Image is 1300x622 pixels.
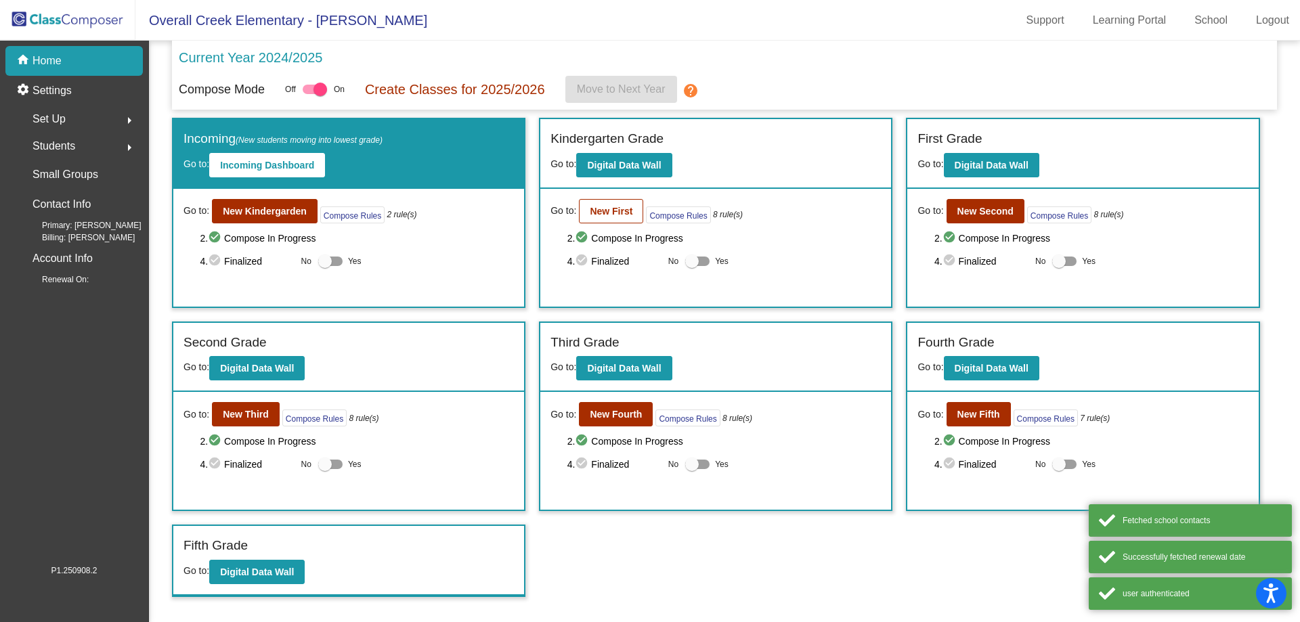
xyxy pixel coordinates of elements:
[183,536,248,556] label: Fifth Grade
[183,361,209,372] span: Go to:
[550,158,576,169] span: Go to:
[1082,253,1096,269] span: Yes
[957,206,1014,217] b: New Second
[1080,412,1110,424] i: 7 rule(s)
[944,356,1039,380] button: Digital Data Wall
[208,253,224,269] mat-icon: check_circle
[20,219,142,231] span: Primary: [PERSON_NAME]
[1123,587,1282,600] div: user authenticated
[183,158,209,169] span: Go to:
[209,560,305,584] button: Digital Data Wall
[16,83,32,99] mat-icon: settings
[179,81,265,99] p: Compose Mode
[32,137,75,156] span: Students
[957,409,1000,420] b: New Fifth
[32,110,66,129] span: Set Up
[550,204,576,218] span: Go to:
[575,253,591,269] mat-icon: check_circle
[236,135,383,145] span: (New students moving into lowest grade)
[282,409,347,426] button: Compose Rules
[183,129,383,149] label: Incoming
[200,433,514,449] span: 2. Compose In Progress
[955,363,1028,374] b: Digital Data Wall
[947,402,1011,426] button: New Fifth
[567,253,662,269] span: 4. Finalized
[934,456,1028,472] span: 4. Finalized
[575,230,591,246] mat-icon: check_circle
[567,456,662,472] span: 4. Finalized
[285,83,296,95] span: Off
[565,76,677,103] button: Move to Next Year
[1184,9,1238,31] a: School
[1014,409,1078,426] button: Compose Rules
[334,83,345,95] span: On
[200,456,294,472] span: 4. Finalized
[1123,551,1282,563] div: Successfully fetched renewal date
[223,206,307,217] b: New Kindergarden
[567,433,882,449] span: 2. Compose In Progress
[20,231,135,244] span: Billing: [PERSON_NAME]
[550,407,576,422] span: Go to:
[349,412,379,424] i: 8 rule(s)
[682,83,699,99] mat-icon: help
[655,409,720,426] button: Compose Rules
[212,402,280,426] button: New Third
[301,458,311,470] span: No
[576,356,672,380] button: Digital Data Wall
[1027,206,1091,223] button: Compose Rules
[183,407,209,422] span: Go to:
[567,230,882,246] span: 2. Compose In Progress
[208,456,224,472] mat-icon: check_circle
[387,208,417,221] i: 2 rule(s)
[590,206,632,217] b: New First
[917,333,994,353] label: Fourth Grade
[348,253,362,269] span: Yes
[577,83,666,95] span: Move to Next Year
[579,402,653,426] button: New Fourth
[587,363,661,374] b: Digital Data Wall
[668,255,678,267] span: No
[16,53,32,69] mat-icon: home
[550,361,576,372] span: Go to:
[320,206,385,223] button: Compose Rules
[209,153,325,177] button: Incoming Dashboard
[550,333,619,353] label: Third Grade
[32,165,98,184] p: Small Groups
[200,253,294,269] span: 4. Finalized
[934,433,1249,449] span: 2. Compose In Progress
[550,129,664,149] label: Kindergarten Grade
[715,253,729,269] span: Yes
[209,356,305,380] button: Digital Data Wall
[917,129,982,149] label: First Grade
[301,255,311,267] span: No
[32,249,93,268] p: Account Info
[1082,9,1177,31] a: Learning Portal
[220,363,294,374] b: Digital Data Wall
[947,199,1024,223] button: New Second
[1245,9,1300,31] a: Logout
[668,458,678,470] span: No
[576,153,672,177] button: Digital Data Wall
[208,433,224,449] mat-icon: check_circle
[575,433,591,449] mat-icon: check_circle
[223,409,269,420] b: New Third
[934,253,1028,269] span: 4. Finalized
[1123,514,1282,527] div: Fetched school contacts
[942,456,959,472] mat-icon: check_circle
[917,204,943,218] span: Go to:
[1035,458,1045,470] span: No
[942,433,959,449] mat-icon: check_circle
[944,153,1039,177] button: Digital Data Wall
[1094,208,1124,221] i: 8 rule(s)
[348,456,362,472] span: Yes
[20,273,89,286] span: Renewal On:
[942,253,959,269] mat-icon: check_circle
[121,112,137,129] mat-icon: arrow_right
[135,9,427,31] span: Overall Creek Elementary - [PERSON_NAME]
[179,47,322,68] p: Current Year 2024/2025
[32,195,91,214] p: Contact Info
[183,204,209,218] span: Go to:
[942,230,959,246] mat-icon: check_circle
[32,83,72,99] p: Settings
[212,199,318,223] button: New Kindergarden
